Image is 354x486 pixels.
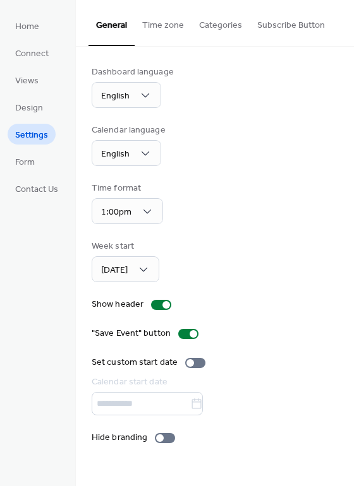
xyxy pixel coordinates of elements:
a: Contact Us [8,178,66,199]
a: Views [8,69,46,90]
a: Home [8,15,47,36]
div: Set custom start date [92,356,178,369]
span: Design [15,102,43,115]
a: Form [8,151,42,172]
span: Home [15,20,39,33]
span: 1:00pm [101,204,131,221]
div: Hide branding [92,431,147,444]
div: Show header [92,298,143,311]
div: Calendar language [92,124,166,137]
span: Settings [15,129,48,142]
a: Connect [8,42,56,63]
div: Calendar start date [92,376,336,389]
span: Views [15,74,39,88]
span: English [101,88,130,105]
span: Connect [15,47,49,61]
div: "Save Event" button [92,327,171,340]
span: Contact Us [15,183,58,196]
a: Settings [8,124,56,145]
div: Dashboard language [92,66,174,79]
span: [DATE] [101,262,128,279]
a: Design [8,97,51,117]
div: Week start [92,240,157,253]
span: Form [15,156,35,169]
span: English [101,146,130,163]
div: Time format [92,182,161,195]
